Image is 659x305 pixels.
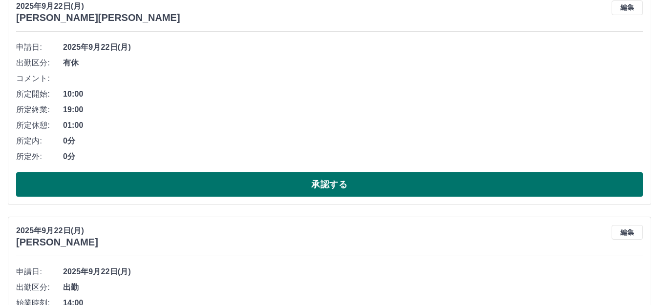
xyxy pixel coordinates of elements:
[63,57,643,69] span: 有休
[16,12,180,23] h3: [PERSON_NAME][PERSON_NAME]
[16,104,63,116] span: 所定終業:
[16,88,63,100] span: 所定開始:
[16,225,98,237] p: 2025年9月22日(月)
[63,151,643,163] span: 0分
[63,41,643,53] span: 2025年9月22日(月)
[16,41,63,53] span: 申請日:
[612,0,643,15] button: 編集
[16,266,63,278] span: 申請日:
[16,120,63,131] span: 所定休憩:
[16,73,63,84] span: コメント:
[63,282,643,293] span: 出勤
[612,225,643,240] button: 編集
[63,135,643,147] span: 0分
[63,266,643,278] span: 2025年9月22日(月)
[16,151,63,163] span: 所定外:
[16,57,63,69] span: 出勤区分:
[16,0,180,12] p: 2025年9月22日(月)
[63,120,643,131] span: 01:00
[16,282,63,293] span: 出勤区分:
[63,104,643,116] span: 19:00
[16,172,643,197] button: 承認する
[16,135,63,147] span: 所定内:
[63,88,643,100] span: 10:00
[16,237,98,248] h3: [PERSON_NAME]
